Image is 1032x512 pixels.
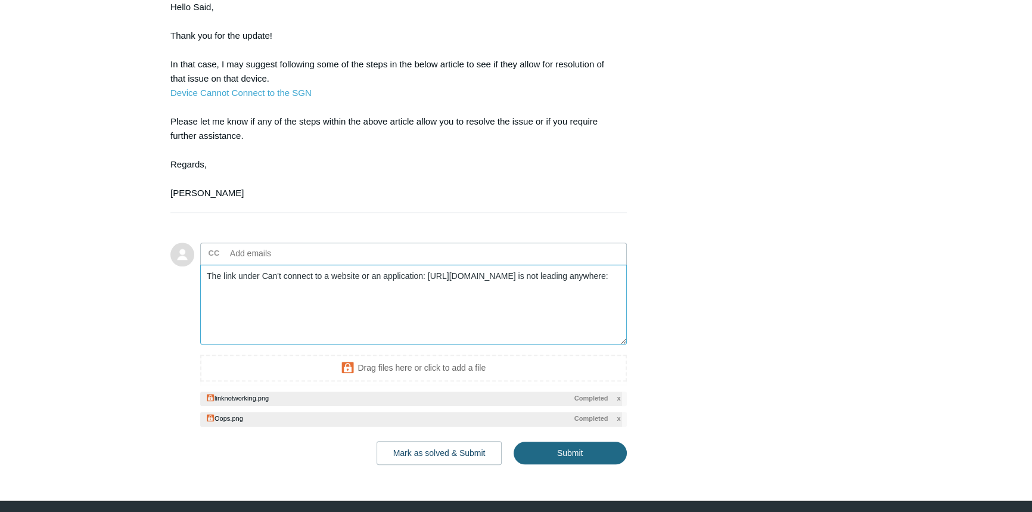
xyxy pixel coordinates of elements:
input: Add emails [225,244,353,262]
a: Device Cannot Connect to the SGN [170,88,312,98]
span: Completed [574,393,608,404]
button: Mark as solved & Submit [377,441,502,465]
label: CC [209,244,220,262]
textarea: Add your reply [200,265,627,345]
span: x [617,414,620,424]
input: Submit [514,442,627,464]
span: Completed [574,414,608,424]
span: x [617,393,620,404]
